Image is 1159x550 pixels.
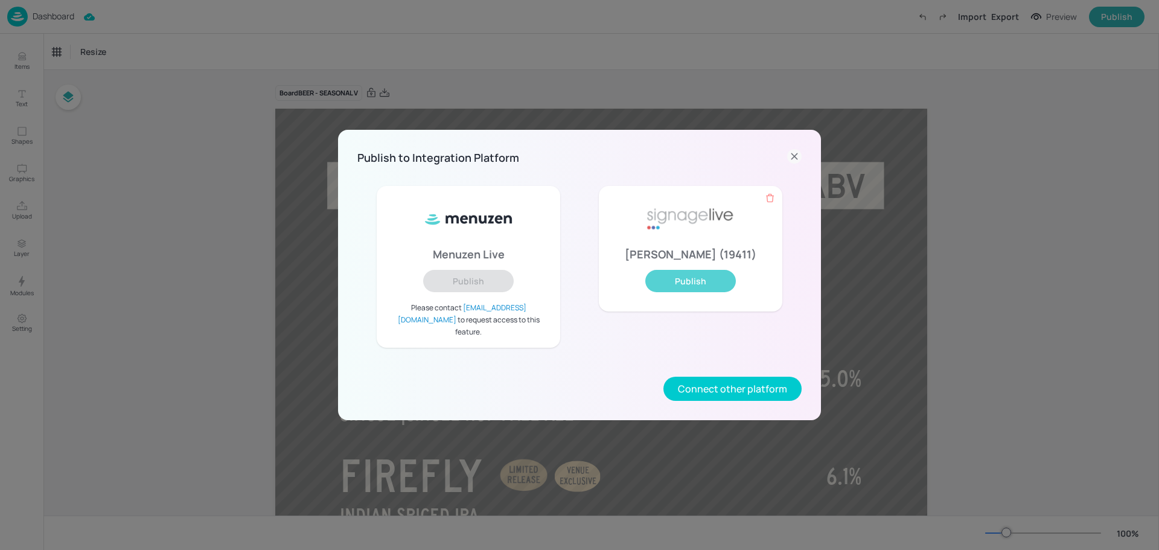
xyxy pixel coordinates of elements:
[663,377,802,401] button: Connect other platform
[386,302,551,338] span: Please contact to request access to this feature.
[645,270,736,292] button: Publish
[357,149,519,167] h6: Publish to Integration Platform
[423,196,514,244] img: ml8WC8f0XxQ8HKVnnVUe7f5Gv1vbApsJzyFa2MjOoB8SUy3kBkfteYo5TIAmtfcjWXsj8oHYkuYqrJRUn+qckOrNdzmSzIzkA...
[625,249,756,261] p: [PERSON_NAME] (19411)
[433,249,505,261] p: Menuzen Live
[760,188,781,208] button: Disconnect from Signagelive
[645,196,736,244] img: signage-live-aafa7296.png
